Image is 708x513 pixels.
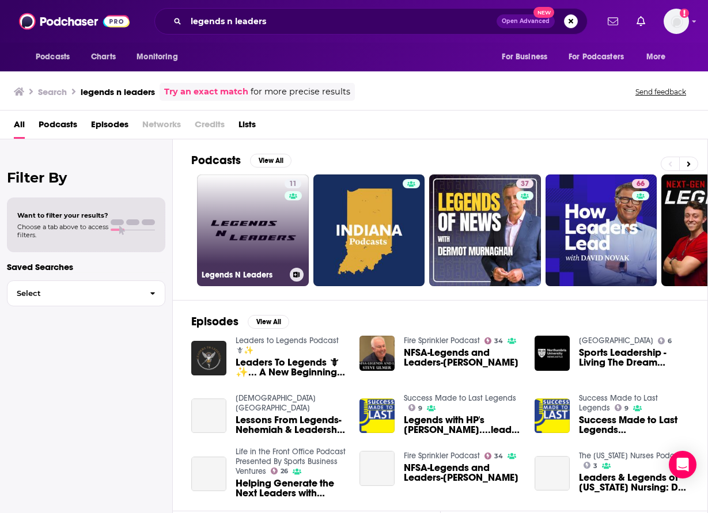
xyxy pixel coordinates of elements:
[359,398,395,434] img: Legends with HP's Norman Wolfe....leader and influencer of today's leaders
[236,478,346,498] a: Helping Generate the Next Leaders with Corey Breton, CRO Legends Global Attractions
[516,179,533,188] a: 37
[137,49,177,65] span: Monitoring
[359,451,395,486] a: NFSA-Legends and Leaders-Terry Victor
[632,87,690,97] button: Send feedback
[658,337,672,344] a: 6
[17,211,108,219] span: Want to filter your results?
[236,415,346,435] span: Lessons From Legends-Nehemiah & Leadership by [PERSON_NAME]
[569,49,624,65] span: For Podcasters
[546,174,657,286] a: 66
[236,393,316,413] a: New Community Church Wexford
[404,415,521,435] span: Legends with HP's [PERSON_NAME]....leader and influencer of [DATE] leaders
[236,336,339,355] a: Leaders to Legends Podcast 🗡✨
[535,336,570,371] img: Sports Leadership - Living The Dream Northumbria Legends To Sector Leaders - Podcast
[638,46,680,68] button: open menu
[664,9,689,34] button: Show profile menu
[404,451,480,461] a: Fire Sprinkler Podcast
[533,7,554,18] span: New
[186,12,497,31] input: Search podcasts, credits, & more...
[236,447,346,476] a: Life in the Front Office Podcast Presented By Sports Business Ventures
[248,315,289,329] button: View All
[615,404,629,411] a: 9
[579,415,689,435] a: Success Made to Last Legends Norman Wolfe- founder of Quantum Leaders
[28,46,85,68] button: open menu
[535,456,570,491] a: Leaders & Legends of Texas Nursing: Dr. Michael Evans
[202,270,285,280] h3: Legends N Leaders
[36,49,70,65] span: Podcasts
[579,415,689,435] span: Success Made to Last Legends [PERSON_NAME]- founder of Quantum Leaders
[191,153,291,168] a: PodcastsView All
[579,393,658,413] a: Success Made to Last Legends
[584,462,598,469] a: 3
[14,115,25,139] a: All
[404,415,521,435] a: Legends with HP's Norman Wolfe....leader and influencer of today's leaders
[593,463,597,469] span: 3
[191,153,241,168] h2: Podcasts
[521,178,529,190] span: 37
[191,457,226,492] a: Helping Generate the Next Leaders with Corey Breton, CRO Legends Global Attractions
[197,174,309,286] a: 11Legends N Leaders
[404,336,480,345] a: Fire Sprinkler Podcast
[579,473,689,492] span: Leaders & Legends of [US_STATE] Nursing: Dr. [PERSON_NAME]
[669,451,696,478] div: Open Intercom Messenger
[38,86,67,97] h3: Search
[579,336,653,345] a: Northumbria University
[408,404,423,411] a: 9
[251,85,350,98] span: for more precise results
[603,12,623,31] a: Show notifications dropdown
[680,9,689,18] svg: Add a profile image
[632,12,650,31] a: Show notifications dropdown
[39,115,77,139] span: Podcasts
[7,290,141,297] span: Select
[494,339,503,344] span: 34
[7,280,165,306] button: Select
[7,169,165,186] h2: Filter By
[579,348,689,367] a: Sports Leadership - Living The Dream Northumbria Legends To Sector Leaders - Podcast
[91,115,128,139] a: Episodes
[579,451,686,461] a: The Texas Nurses Podcast
[404,393,516,403] a: Success Made to Last Legends
[236,478,346,498] span: Helping Generate the Next Leaders with [PERSON_NAME], CRO Legends Global Attractions
[404,463,521,482] a: NFSA-Legends and Leaders-Terry Victor
[632,179,649,188] a: 66
[142,115,181,139] span: Networks
[238,115,256,139] a: Lists
[637,178,645,190] span: 66
[271,468,289,474] a: 26
[81,86,155,97] h3: legends n leaders
[281,469,288,474] span: 26
[404,348,521,367] a: NFSA-Legends and Leaders-Steve Ulmer
[154,8,588,35] div: Search podcasts, credits, & more...
[664,9,689,34] span: Logged in as Isabellaoidem
[91,49,116,65] span: Charts
[250,154,291,168] button: View All
[236,415,346,435] a: Lessons From Legends-Nehemiah & Leadership by Hollis Haff
[236,358,346,377] span: Leaders To Legends 🗡✨... A New Beginning 🗺
[19,10,130,32] img: Podchaser - Follow, Share and Rate Podcasts
[484,337,503,344] a: 34
[664,9,689,34] img: User Profile
[484,453,503,459] a: 34
[191,341,226,376] a: Leaders To Legends 🗡✨... A New Beginning 🗺
[502,18,550,24] span: Open Advanced
[404,463,521,482] span: NFSA-Legends and Leaders-[PERSON_NAME]
[668,339,672,344] span: 6
[535,398,570,434] img: Success Made to Last Legends Norman Wolfe- founder of Quantum Leaders
[494,46,562,68] button: open menu
[191,314,238,329] h2: Episodes
[191,314,289,329] a: EpisodesView All
[84,46,123,68] a: Charts
[494,454,503,459] span: 34
[497,14,555,28] button: Open AdvancedNew
[359,336,395,371] img: NFSA-Legends and Leaders-Steve Ulmer
[418,406,422,411] span: 9
[624,406,629,411] span: 9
